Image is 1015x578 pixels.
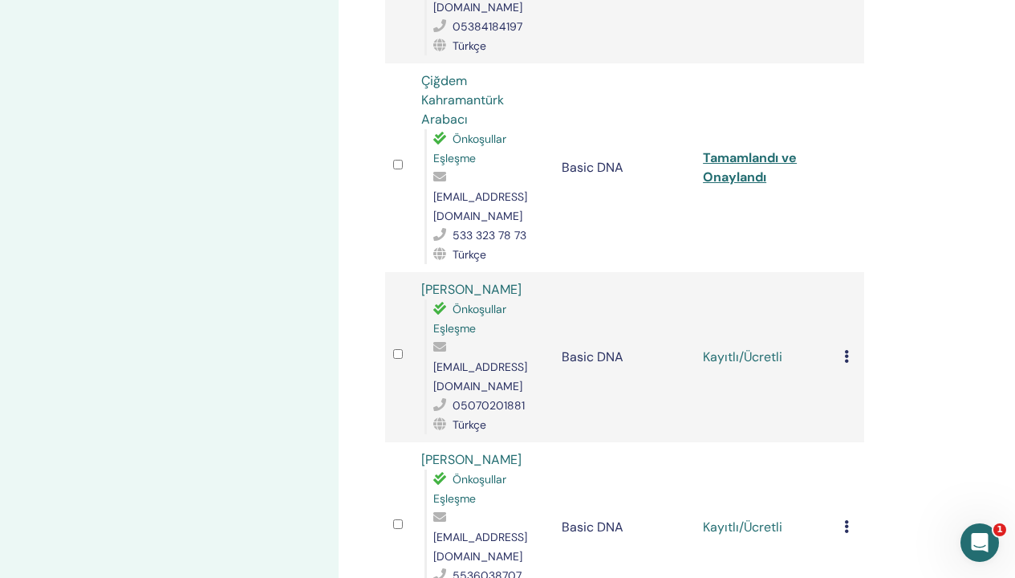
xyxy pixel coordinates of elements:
[421,451,522,468] a: [PERSON_NAME]
[453,417,486,432] span: Türkçe
[453,39,486,53] span: Türkçe
[453,247,486,262] span: Türkçe
[453,19,522,34] span: 05384184197
[433,530,527,564] span: [EMAIL_ADDRESS][DOMAIN_NAME]
[433,360,527,393] span: [EMAIL_ADDRESS][DOMAIN_NAME]
[453,398,525,413] span: 05070201881
[421,281,522,298] a: [PERSON_NAME]
[433,302,506,336] span: Önkoşullar Eşleşme
[993,523,1006,536] span: 1
[433,189,527,223] span: [EMAIL_ADDRESS][DOMAIN_NAME]
[960,523,999,562] iframe: Intercom live chat
[703,149,797,185] a: Tamamlandı ve Onaylandı
[554,63,695,272] td: Basic DNA
[433,472,506,506] span: Önkoşullar Eşleşme
[554,272,695,442] td: Basic DNA
[453,228,526,242] span: 533 323 78 73
[421,72,504,128] a: Çiğdem Kahramantürk Arabacı
[433,132,506,165] span: Önkoşullar Eşleşme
